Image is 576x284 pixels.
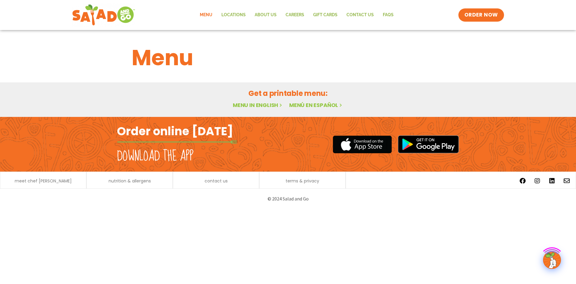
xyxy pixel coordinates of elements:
[398,135,459,153] img: google_play
[117,148,193,165] h2: Download the app
[15,179,72,183] a: meet chef [PERSON_NAME]
[72,3,135,27] img: new-SAG-logo-768×292
[281,8,309,22] a: Careers
[309,8,342,22] a: GIFT CARDS
[195,8,398,22] nav: Menu
[217,8,250,22] a: Locations
[342,8,378,22] a: Contact Us
[286,179,319,183] a: terms & privacy
[117,124,233,139] h2: Order online [DATE]
[289,101,343,109] a: Menú en español
[132,41,444,74] h1: Menu
[378,8,398,22] a: FAQs
[205,179,228,183] a: contact us
[233,101,283,109] a: Menu in English
[464,11,498,19] span: ORDER NOW
[195,8,217,22] a: Menu
[132,88,444,99] h2: Get a printable menu:
[458,8,504,22] a: ORDER NOW
[250,8,281,22] a: About Us
[117,140,237,144] img: fork
[109,179,151,183] a: nutrition & allergens
[333,135,392,154] img: appstore
[120,195,456,203] p: © 2024 Salad and Go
